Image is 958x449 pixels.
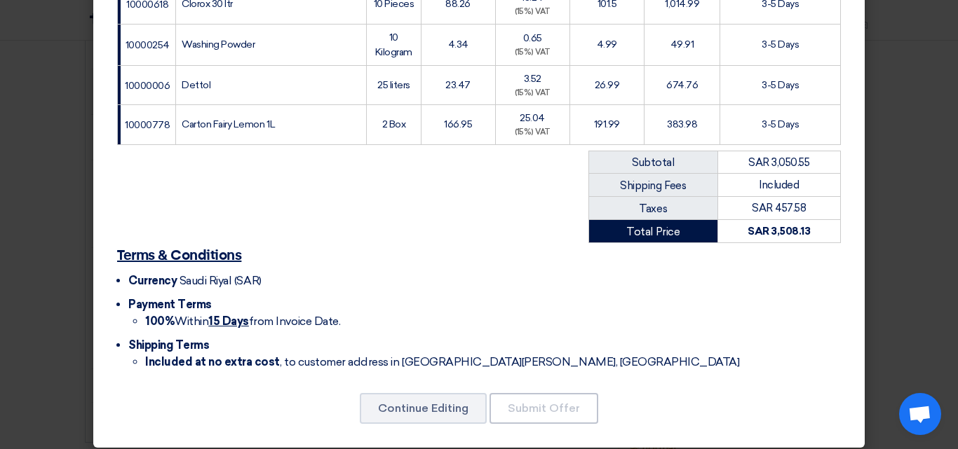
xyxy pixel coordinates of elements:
font: 49.91 [670,39,694,50]
font: (15%) VAT [515,48,550,57]
font: Terms & Conditions [117,249,241,263]
font: SAR 3,508.13 [748,225,810,237]
font: , to customer address in [GEOGRAPHIC_DATA][PERSON_NAME], [GEOGRAPHIC_DATA] [280,355,739,368]
font: 3.52 [524,73,541,85]
a: Open chat [899,393,941,435]
font: Dettol [182,79,210,91]
font: Carton Fairy Lemon 1L [182,118,275,130]
font: Included at no extra cost [145,355,280,368]
font: 23.47 [445,79,471,91]
font: Currency [128,274,177,287]
font: Subtotal [632,156,674,169]
font: 4.99 [597,39,617,50]
font: 25.04 [520,112,545,124]
font: Submit Offer [508,401,580,415]
font: 10000778 [125,119,170,131]
font: 383.98 [667,118,697,130]
font: Washing Powder [182,39,255,50]
font: Shipping Terms [128,338,209,352]
font: 166.95 [444,118,472,130]
font: Shipping Fees [620,179,686,192]
font: SAR 457.58 [752,202,806,214]
font: (15%) VAT [515,127,550,137]
font: Within [175,315,208,328]
font: 10000254 [126,39,170,51]
font: 4.34 [448,39,468,50]
font: 10 Kilogram [375,32,412,58]
font: 10000006 [125,79,170,91]
button: Continue Editing [360,393,487,424]
font: 3-5 Days [762,79,799,91]
font: SAR 3,050.55 [748,156,809,169]
font: Saudi Riyal (SAR) [180,274,262,287]
font: Continue Editing [378,401,468,415]
font: from Invoice Date. [249,315,340,328]
font: 674.76 [666,79,698,91]
font: (15%) VAT [515,7,550,16]
font: 0.65 [523,32,542,44]
font: (15%) VAT [515,88,550,97]
font: Total Price [626,226,680,238]
button: Submit Offer [490,393,598,424]
font: 25 liters [377,79,410,91]
font: 3-5 Days [762,39,799,50]
font: Payment Terms [128,298,212,311]
font: 2 Box [382,118,406,130]
font: 26.99 [595,79,620,91]
font: 191.99 [594,118,620,130]
font: 100% [145,315,175,328]
font: 15 Days [208,315,249,328]
font: 3-5 Days [762,118,799,130]
font: Taxes [639,202,667,215]
font: Included [759,179,799,191]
